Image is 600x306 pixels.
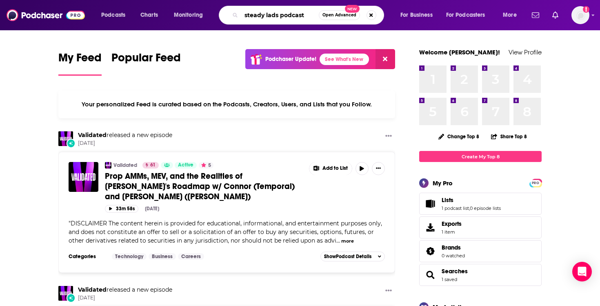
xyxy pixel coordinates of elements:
span: For Podcasters [446,9,485,21]
div: [DATE] [145,206,159,211]
span: 61 [150,161,156,169]
button: Show profile menu [571,6,589,24]
span: Popular Feed [111,51,181,70]
span: Lists [419,193,542,215]
span: Charts [140,9,158,21]
button: Show More Button [382,131,395,142]
span: Exports [422,222,438,233]
a: PRO [531,180,540,186]
button: 5 [199,162,213,169]
span: Add to List [322,165,348,171]
a: 1 podcast list [442,205,469,211]
a: Careers [178,253,204,260]
div: Open Intercom Messenger [572,262,592,281]
a: See What's New [320,54,369,65]
button: Change Top 8 [433,131,484,142]
p: Podchaser Update! [265,56,316,63]
a: Searches [422,269,438,281]
span: Exports [442,220,462,227]
span: Open Advanced [322,13,356,17]
a: 0 watched [442,253,465,259]
a: Create My Top 8 [419,151,542,162]
input: Search podcasts, credits, & more... [241,9,319,22]
a: Welcome [PERSON_NAME]! [419,48,500,56]
button: open menu [497,9,527,22]
a: Business [149,253,176,260]
span: New [345,5,360,13]
span: For Business [400,9,433,21]
button: open menu [168,9,213,22]
span: Show Podcast Details [324,254,371,259]
a: Validated [78,286,107,293]
span: 1 item [442,229,462,235]
a: Lists [422,198,438,209]
div: Your personalized Feed is curated based on the Podcasts, Creators, Users, and Lists that you Follow. [58,90,395,118]
a: Lists [442,196,501,204]
span: PRO [531,180,540,186]
span: Logged in as melrosepr [571,6,589,24]
button: Show More Button [382,286,395,296]
svg: Add a profile image [583,6,589,13]
button: Share Top 8 [491,128,527,144]
div: Search podcasts, credits, & more... [227,6,392,25]
a: Validated [113,162,137,169]
span: , [469,205,470,211]
a: Active [175,162,197,169]
a: 61 [142,162,159,169]
span: More [503,9,517,21]
a: Show notifications dropdown [529,8,542,22]
button: Open AdvancedNew [319,10,360,20]
a: 0 episode lists [470,205,501,211]
a: My Feed [58,51,102,76]
div: New Episode [67,139,76,148]
span: DISCLAIMER The content herein is provided for educational, informational, and entertainment purpo... [69,220,382,244]
img: Prop AMMs, MEV, and the Realities of Solana's Roadmap w/ Connor (Temporal) and Brennan Watt (Anza) [69,162,98,192]
a: 1 saved [442,277,457,282]
img: Podchaser - Follow, Share and Rate Podcasts [7,7,85,23]
img: Validated [58,131,73,146]
span: Prop AMMs, MEV, and the Realities of [PERSON_NAME]'s Roadmap w/ Connor (Temporal) and [PERSON_NAM... [105,171,295,202]
span: Searches [419,264,542,286]
a: Show notifications dropdown [549,8,562,22]
span: Podcasts [101,9,125,21]
button: open menu [441,9,497,22]
button: more [341,238,354,245]
span: Brands [419,240,542,262]
h3: released a new episode [78,131,172,139]
a: Popular Feed [111,51,181,76]
button: open menu [395,9,443,22]
a: Searches [442,268,468,275]
img: Validated [105,162,111,169]
div: My Pro [433,179,453,187]
h3: Categories [69,253,105,260]
a: Brands [422,245,438,257]
a: Validated [78,131,107,139]
a: Technology [112,253,147,260]
a: Prop AMMs, MEV, and the Realities of [PERSON_NAME]'s Roadmap w/ Connor (Temporal) and [PERSON_NAM... [105,171,303,202]
span: Brands [442,244,461,251]
img: Validated [58,286,73,301]
h3: released a new episode [78,286,172,294]
button: Show More Button [309,162,352,175]
button: Show More Button [372,162,385,175]
a: View Profile [509,48,542,56]
button: open menu [96,9,136,22]
span: My Feed [58,51,102,70]
span: [DATE] [78,140,172,147]
span: ... [336,237,340,244]
button: ShowPodcast Details [320,252,385,261]
span: Active [178,161,193,169]
div: New Episode [67,293,76,302]
button: 33m 58s [105,205,138,213]
span: Monitoring [174,9,203,21]
a: Brands [442,244,465,251]
a: Charts [135,9,163,22]
span: " [69,220,382,244]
